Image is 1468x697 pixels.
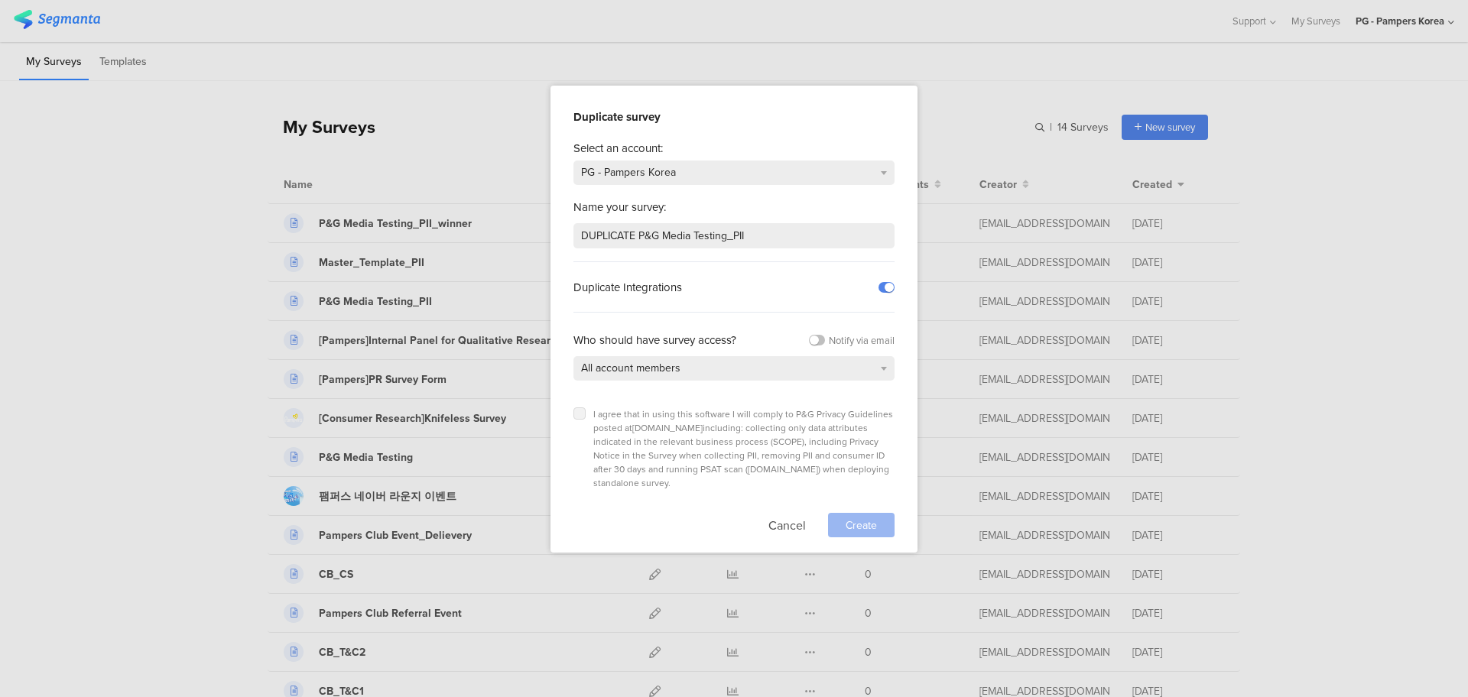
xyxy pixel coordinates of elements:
[573,109,895,125] div: Duplicate survey
[573,332,736,348] div: Who should have survey access?
[581,164,676,180] span: PG - Pampers Korea
[748,462,818,476] a: [DOMAIN_NAME]
[829,333,895,348] div: Notify via email
[573,199,895,216] div: Name your survey:
[573,279,682,296] sg-field-title: Duplicate Integrations
[768,513,806,537] button: Cancel
[573,140,895,157] div: Select an account:
[581,360,680,376] span: All account members
[593,407,893,490] span: I agree that in using this software I will comply to P&G Privacy Guidelines posted at including: ...
[632,421,703,435] a: [DOMAIN_NAME]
